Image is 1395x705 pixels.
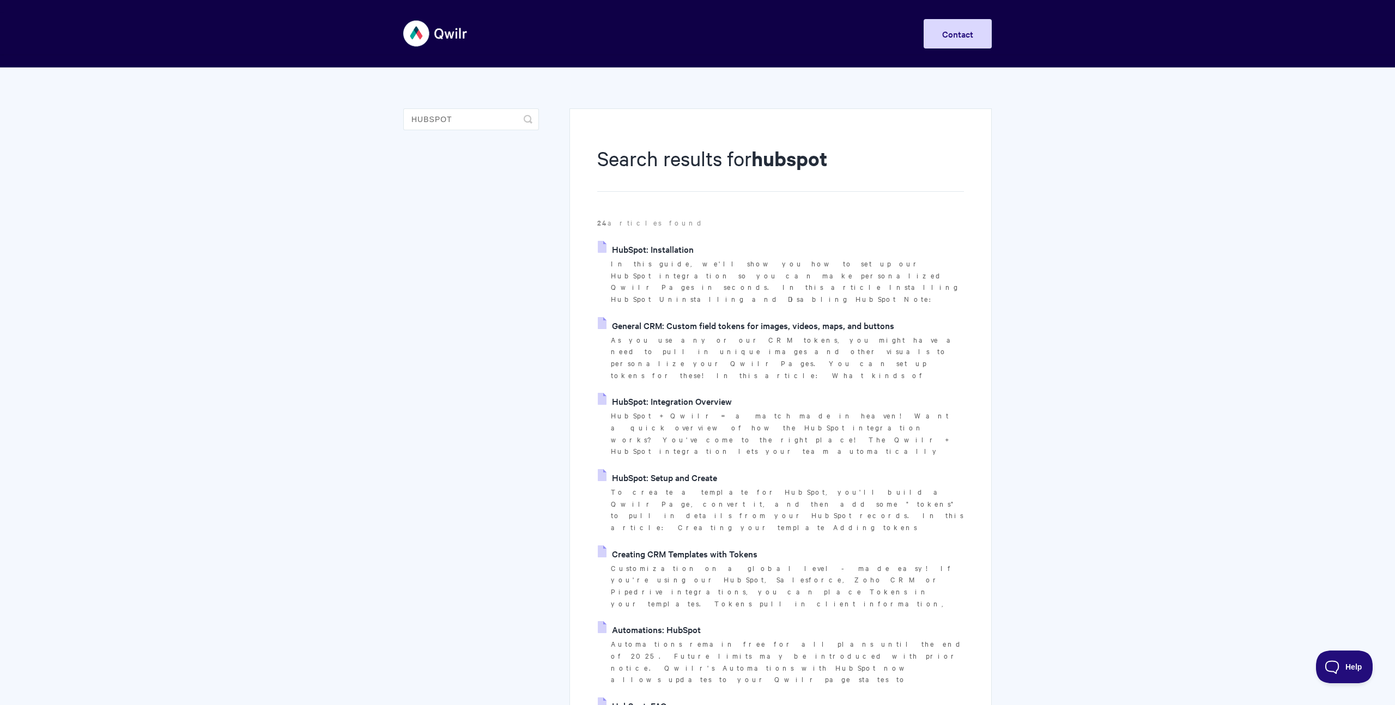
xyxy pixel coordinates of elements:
input: Search [403,108,539,130]
a: HubSpot: Setup and Create [598,469,717,485]
a: HubSpot: Installation [598,241,694,257]
strong: 24 [597,217,608,228]
p: As you use any or our CRM tokens, you might have a need to pull in unique images and other visual... [611,334,964,381]
iframe: Toggle Customer Support [1316,651,1373,683]
a: HubSpot: Integration Overview [598,393,732,409]
p: Automations remain free for all plans until the end of 2025. Future limits may be introduced with... [611,638,964,685]
strong: hubspot [751,145,827,172]
p: HubSpot + Qwilr = a match made in heaven! Want a quick overview of how the HubSpot integration wo... [611,410,964,457]
h1: Search results for [597,144,964,192]
p: Customization on a global level - made easy! If you're using our HubSpot, Salesforce, Zoho CRM or... [611,562,964,610]
a: Contact [924,19,992,48]
a: Automations: HubSpot [598,621,701,637]
p: articles found [597,217,964,229]
a: General CRM: Custom field tokens for images, videos, maps, and buttons [598,317,894,333]
p: In this guide, we'll show you how to set up our HubSpot integration so you can make personalized ... [611,258,964,305]
img: Qwilr Help Center [403,13,468,54]
a: Creating CRM Templates with Tokens [598,545,757,562]
p: To create a template for HubSpot, you'll build a Qwilr Page, convert it, and then add some "token... [611,486,964,533]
